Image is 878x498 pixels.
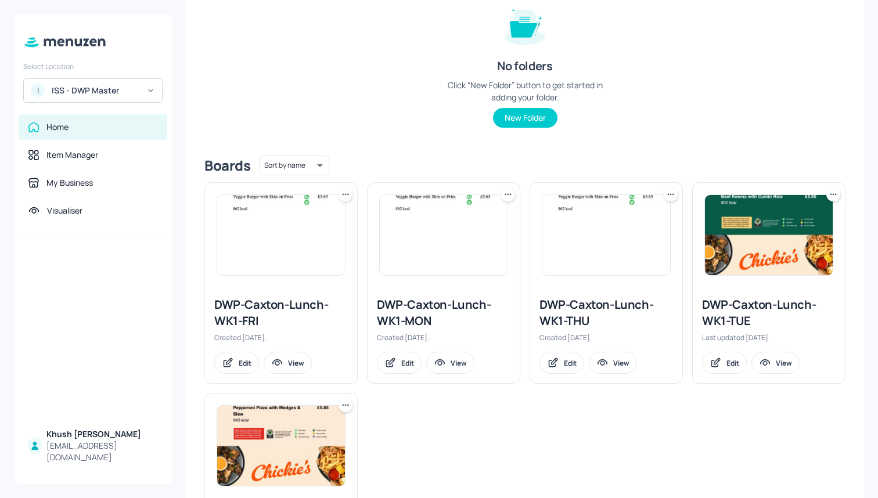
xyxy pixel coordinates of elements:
[438,79,612,103] div: Click “New Folder” button to get started in adding your folder.
[497,58,552,74] div: No folders
[52,85,139,96] div: ISS - DWP Master
[702,297,836,329] div: DWP-Caxton-Lunch-WK1-TUE
[214,297,348,329] div: DWP-Caxton-Lunch-WK1-FRI
[46,121,69,133] div: Home
[702,333,836,342] div: Last updated [DATE].
[46,149,98,161] div: Item Manager
[46,428,158,440] div: Khush [PERSON_NAME]
[377,333,510,342] div: Created [DATE].
[613,358,629,368] div: View
[776,358,792,368] div: View
[539,297,673,329] div: DWP-Caxton-Lunch-WK1-THU
[260,154,329,177] div: Sort by name
[401,358,414,368] div: Edit
[726,358,739,368] div: Edit
[539,333,673,342] div: Created [DATE].
[239,358,251,368] div: Edit
[380,195,508,275] img: 2025-10-09-17600153568746ypzyads5o.jpeg
[31,84,45,98] div: I
[47,205,82,216] div: Visualiser
[451,358,467,368] div: View
[288,358,304,368] div: View
[204,156,250,175] div: Boards
[564,358,577,368] div: Edit
[217,195,345,275] img: 2025-10-09-17600153568746ypzyads5o.jpeg
[493,108,557,128] button: New Folder
[23,62,163,71] div: Select Location
[377,297,510,329] div: DWP-Caxton-Lunch-WK1-MON
[46,440,158,463] div: [EMAIL_ADDRESS][DOMAIN_NAME]
[705,195,833,275] img: 2025-10-10-1760085101725o1k48b9gndb.jpeg
[214,333,348,342] div: Created [DATE].
[46,177,93,189] div: My Business
[217,406,345,486] img: 2025-10-10-1760085353926wybr07lw2l.jpeg
[542,195,670,275] img: 2025-10-09-17600153568746ypzyads5o.jpeg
